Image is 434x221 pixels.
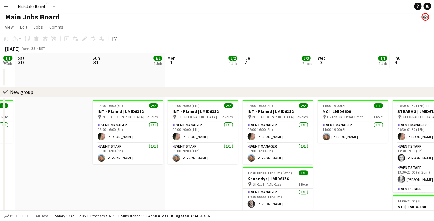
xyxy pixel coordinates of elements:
[5,24,14,30] span: View
[49,24,63,30] span: Comms
[5,12,60,22] h1: Main Jobs Board
[10,89,33,95] div: New group
[3,213,29,219] button: Budgeted
[20,24,27,30] span: Edit
[47,23,66,31] a: Comms
[160,213,210,218] span: Total Budgeted £341 952.05
[18,23,30,31] a: Edit
[5,46,19,52] div: [DATE]
[3,23,16,31] a: View
[21,46,36,51] span: Week 35
[10,214,28,218] span: Budgeted
[421,13,429,21] app-user-avatar: Alanya O'Donnell
[34,213,50,218] span: All jobs
[39,46,45,51] div: BST
[34,24,43,30] span: Jobs
[31,23,45,31] a: Jobs
[55,213,210,218] div: Salary £332 012.05 + Expenses £97.50 + Subsistence £9 842.50 =
[13,0,50,13] button: Main Jobs Board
